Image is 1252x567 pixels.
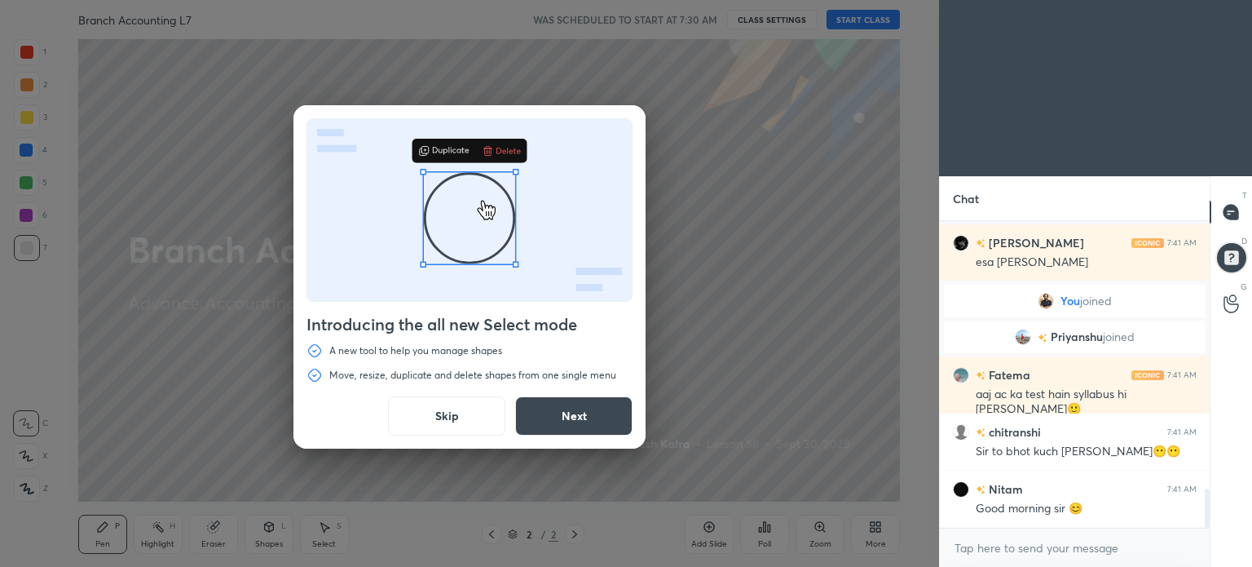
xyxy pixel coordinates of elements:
img: no-rating-badge.077c3623.svg [976,485,985,494]
div: 7:41 AM [1167,427,1197,437]
p: G [1241,281,1247,293]
p: A new tool to help you manage shapes [329,344,502,357]
p: T [1242,189,1247,202]
div: 7:41 AM [1167,370,1197,380]
g: Duplicate [433,147,469,155]
img: 13d9f1cd721b485da8f0617305258d4b.jpg [1015,329,1031,345]
img: no-rating-badge.077c3623.svg [976,239,985,248]
img: 9405d135d0cd4a27aa7e2bc0c754d48b.jpg [953,367,969,383]
h4: Introducing the all new Select mode [306,315,633,334]
span: You [1060,295,1080,308]
p: Chat [940,177,992,220]
img: c03332fea6b14f46a3145b9173f2b3a7.jpg [1038,293,1054,309]
span: Priyanshu [1051,330,1103,343]
h6: Nitam [985,481,1023,498]
h6: [PERSON_NAME] [985,234,1084,251]
img: no-rating-badge.077c3623.svg [976,371,985,380]
img: iconic-light.a09c19a4.png [1131,238,1164,248]
h6: chitranshi [985,423,1041,441]
img: no-rating-badge.077c3623.svg [976,428,985,437]
button: Skip [388,396,505,436]
div: aaj ac ka test hain syllabus hi [PERSON_NAME]🙂 [976,387,1197,418]
img: iconic-light.a09c19a4.png [1131,370,1164,380]
div: Good morning sir 😊 [976,501,1197,517]
img: 3749e7d848c94927a4aa12338b4a57ab.jpg [953,481,969,498]
p: Move, resize, duplicate and delete shapes from one single menu [329,369,616,382]
div: grid [940,221,1210,528]
h6: Fatema [985,366,1030,383]
div: animation [307,119,632,304]
img: c9e278afab4b450cb2eb498552f0b02c.jpg [953,235,969,251]
button: Next [515,396,633,436]
div: Sir to bhot kuch [PERSON_NAME]😶😶 [976,444,1197,460]
img: no-rating-badge.077c3623.svg [1038,334,1047,343]
span: joined [1080,295,1112,308]
div: 7:41 AM [1167,238,1197,248]
div: 7:41 AM [1167,485,1197,494]
span: joined [1103,330,1135,343]
p: D [1241,235,1247,247]
div: esa [PERSON_NAME] [976,255,1197,271]
img: default.png [953,424,969,441]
